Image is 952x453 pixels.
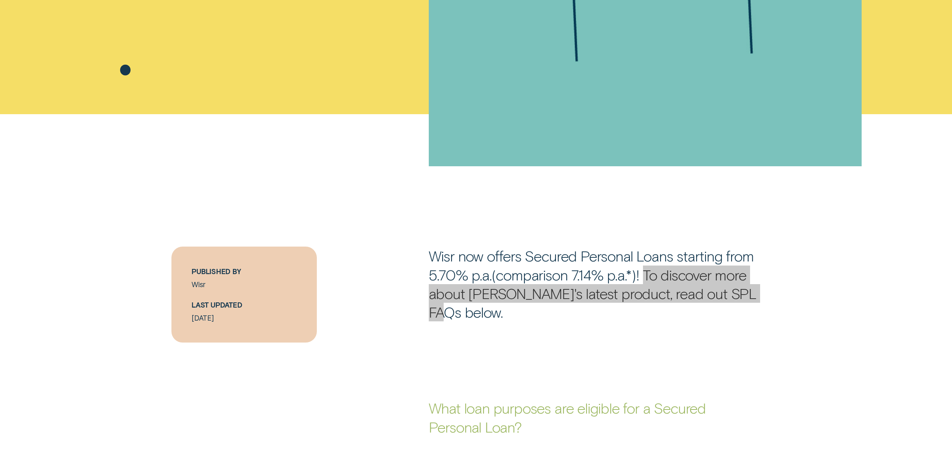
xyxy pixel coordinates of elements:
h5: Last Updated [192,300,297,309]
p: [DATE] [192,314,297,322]
h5: Published By [192,267,297,276]
strong: What loan purposes are eligible for a Secured Personal Loan? [429,399,706,435]
a: Wisr [192,280,206,289]
p: Wisr now offers Secured Personal Loans starting from 5.70% p.a.(comparison 7.14% p.a.*)! To disco... [429,247,781,322]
